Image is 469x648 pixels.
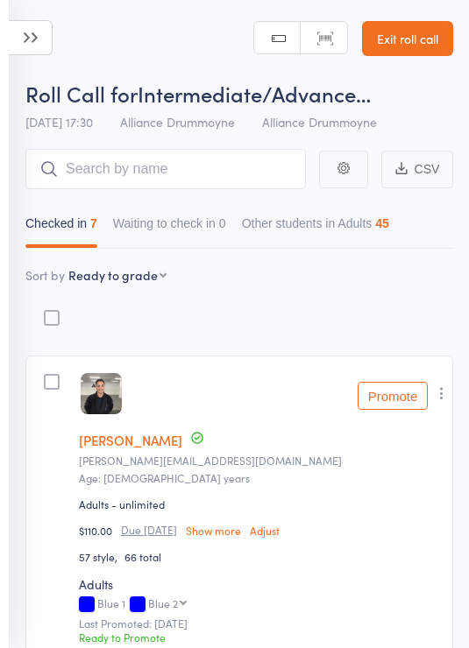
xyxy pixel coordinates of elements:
[121,524,177,536] small: Due [DATE]
[262,113,377,130] span: Alliance Drummoyne
[250,525,280,536] a: Adjust
[120,113,235,130] span: Alliance Drummoyne
[113,208,226,248] button: Waiting to check in0
[219,216,226,230] div: 0
[124,549,161,564] span: 66 total
[242,208,389,248] button: Other students in Adults45
[79,630,441,644] div: Ready to Promote
[375,216,389,230] div: 45
[25,266,65,284] label: Sort by
[79,523,441,538] div: $110.00
[79,431,182,449] a: [PERSON_NAME]
[138,79,371,108] span: Intermediate/Advance…
[79,470,250,485] span: Age: [DEMOGRAPHIC_DATA] years
[362,21,453,56] a: Exit roll call
[68,266,158,284] div: Ready to grade
[381,151,453,188] button: CSV
[25,208,97,248] button: Checked in7
[81,373,122,414] img: image1705992464.png
[25,79,138,108] span: Roll Call for
[79,454,441,467] small: mahnaz.bokanrazi@gmail.com
[79,617,441,630] small: Last Promoted: [DATE]
[79,575,441,593] div: Adults
[79,597,441,612] div: Blue 1
[79,549,124,564] span: 57 style
[186,525,241,536] a: Show more
[25,113,93,130] span: [DATE] 17:30
[90,216,97,230] div: 7
[148,597,178,609] div: Blue 2
[79,497,165,511] div: Adults - unlimited
[358,382,428,410] button: Promote
[25,149,306,189] input: Search by name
